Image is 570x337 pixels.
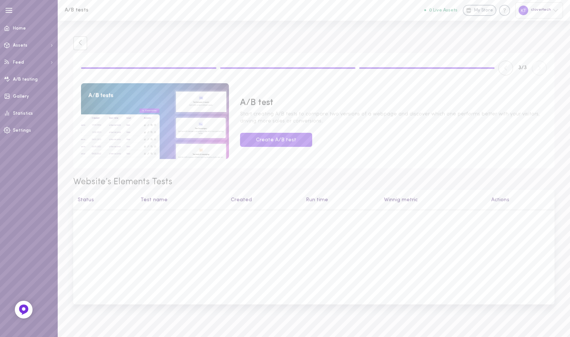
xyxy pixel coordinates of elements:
[302,190,380,210] th: Run time
[240,133,312,147] button: Create A/B test
[518,64,527,72] span: 3 / 3
[13,43,27,48] span: Assets
[13,111,33,116] span: Statistics
[487,190,554,210] th: Actions
[380,190,486,210] th: Winnig metric
[424,8,463,13] a: 0 Live Assets
[81,83,229,159] img: img-1
[18,304,29,315] img: Feedback Button
[73,190,136,210] th: Status
[13,128,31,133] span: Settings
[13,60,24,65] span: Feed
[240,97,547,109] span: A/B test
[73,176,554,189] span: Website’s Elements Tests
[13,26,26,31] span: Home
[424,8,458,13] button: 0 Live Assets
[226,190,301,210] th: Created
[499,5,510,16] div: Knowledge center
[515,2,563,18] div: clovertech
[463,5,496,16] a: My Store
[240,111,547,125] span: Start creating A/B tests to compare two versions of a webpage and discover which one performs bet...
[474,7,493,14] span: My Store
[13,94,29,99] span: Gallery
[13,77,38,82] span: A/B testing
[65,7,187,13] h1: A/B tests
[136,190,226,210] th: Test name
